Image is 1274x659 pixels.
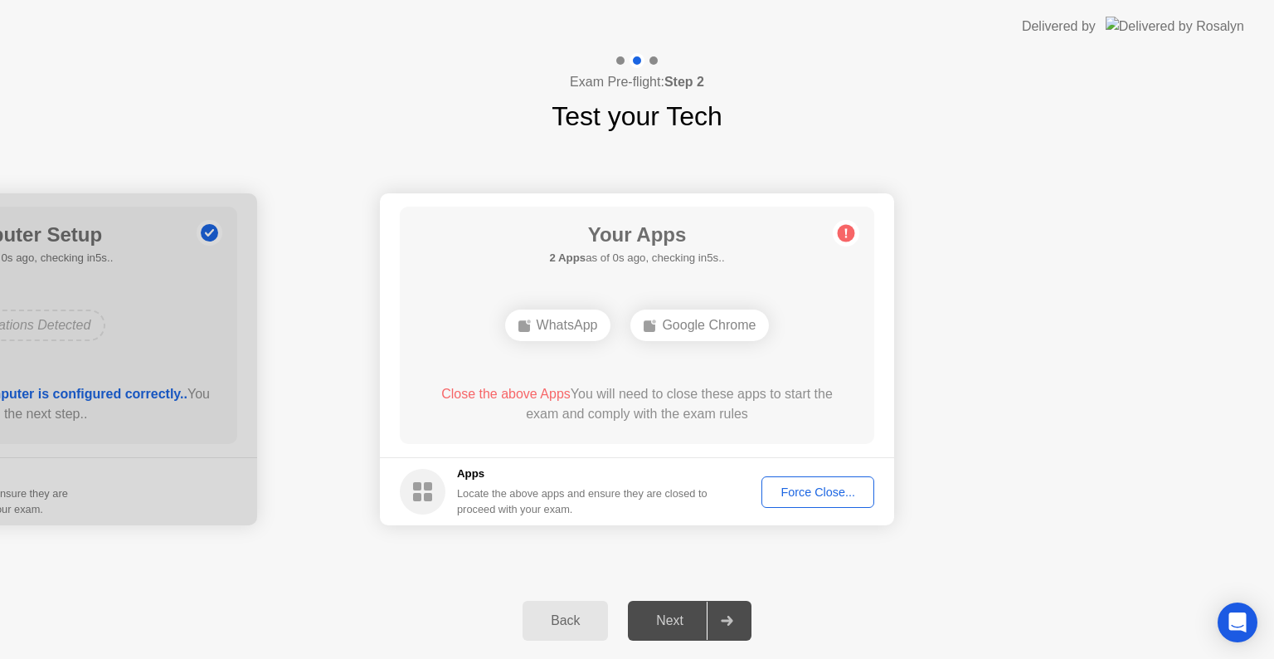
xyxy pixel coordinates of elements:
div: WhatsApp [505,310,611,341]
div: You will need to close these apps to start the exam and comply with the exam rules [424,384,851,424]
div: Google Chrome [630,310,769,341]
b: 2 Apps [549,251,586,264]
div: Locate the above apps and ensure they are closed to proceed with your exam. [457,486,708,517]
h1: Test your Tech [552,96,722,136]
h5: as of 0s ago, checking in5s.. [549,250,724,266]
b: Step 2 [664,75,704,89]
button: Next [628,601,751,641]
span: Close the above Apps [441,387,571,401]
img: Delivered by Rosalyn [1106,17,1244,36]
div: Force Close... [767,486,868,499]
button: Back [523,601,608,641]
div: Back [528,613,603,628]
div: Open Intercom Messenger [1218,603,1257,642]
div: Delivered by [1022,17,1096,37]
h5: Apps [457,466,708,482]
button: Force Close... [761,476,874,508]
h1: Your Apps [549,220,724,250]
h4: Exam Pre-flight: [570,72,704,92]
div: Next [633,613,707,628]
